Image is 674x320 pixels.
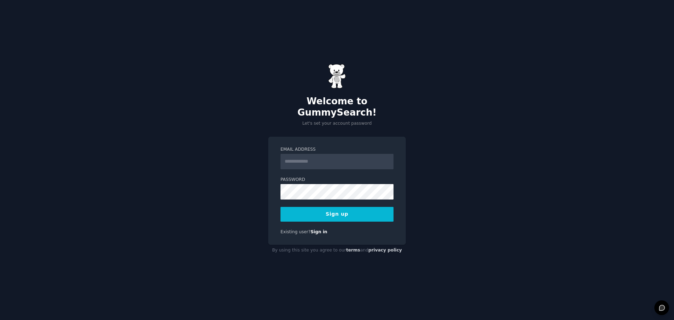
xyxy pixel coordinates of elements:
[280,229,311,234] span: Existing user?
[280,207,394,222] button: Sign up
[280,177,394,183] label: Password
[346,248,360,253] a: terms
[268,96,406,118] h2: Welcome to GummySearch!
[280,146,394,153] label: Email Address
[268,120,406,127] p: Let's set your account password
[311,229,328,234] a: Sign in
[268,245,406,256] div: By using this site you agree to our and
[368,248,402,253] a: privacy policy
[328,64,346,89] img: Gummy Bear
